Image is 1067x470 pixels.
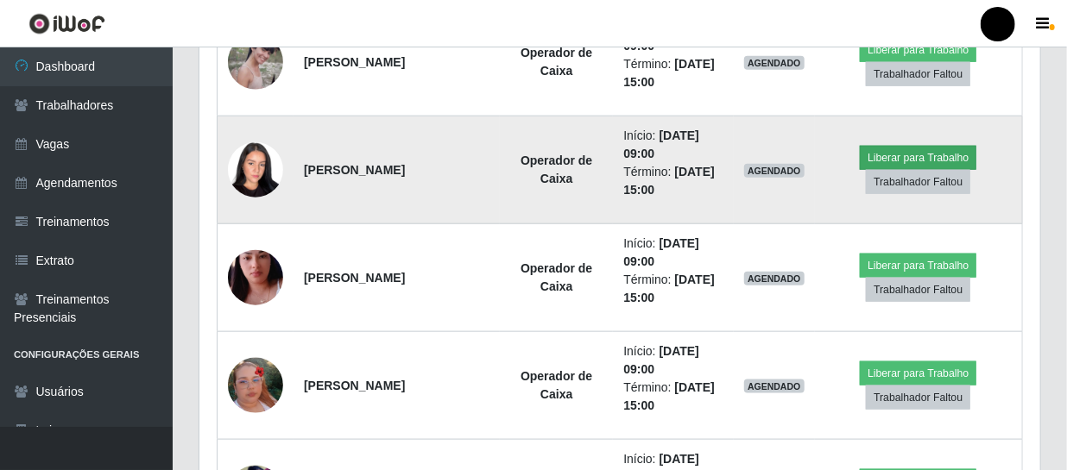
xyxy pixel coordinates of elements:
[623,271,723,307] li: Término:
[623,379,723,415] li: Término:
[521,154,592,185] strong: Operador de Caixa
[866,385,970,410] button: Trabalhador Faltou
[304,55,405,69] strong: [PERSON_NAME]
[744,379,805,393] span: AGENDADO
[866,278,970,302] button: Trabalhador Faltou
[744,56,805,70] span: AGENDADO
[744,272,805,285] span: AGENDADO
[304,379,405,392] strong: [PERSON_NAME]
[866,170,970,194] button: Trabalhador Faltou
[228,229,283,327] img: 1754840116013.jpeg
[623,55,723,91] li: Término:
[623,342,723,379] li: Início:
[866,62,970,86] button: Trabalhador Faltou
[860,38,976,62] button: Liberar para Trabalho
[860,254,976,278] button: Liberar para Trabalho
[28,13,105,34] img: CoreUI Logo
[623,128,699,160] time: [DATE] 09:00
[623,127,723,163] li: Início:
[521,261,592,293] strong: Operador de Caixa
[521,369,592,401] strong: Operador de Caixa
[228,133,283,206] img: 1742821010159.jpeg
[860,146,976,170] button: Liberar para Trabalho
[623,235,723,271] li: Início:
[304,163,405,177] strong: [PERSON_NAME]
[623,344,699,376] time: [DATE] 09:00
[860,361,976,385] button: Liberar para Trabalho
[304,271,405,285] strong: [PERSON_NAME]
[228,336,283,435] img: 1754593776383.jpeg
[623,163,723,199] li: Término:
[744,164,805,178] span: AGENDADO
[228,34,283,90] img: 1617198337870.jpeg
[623,236,699,268] time: [DATE] 09:00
